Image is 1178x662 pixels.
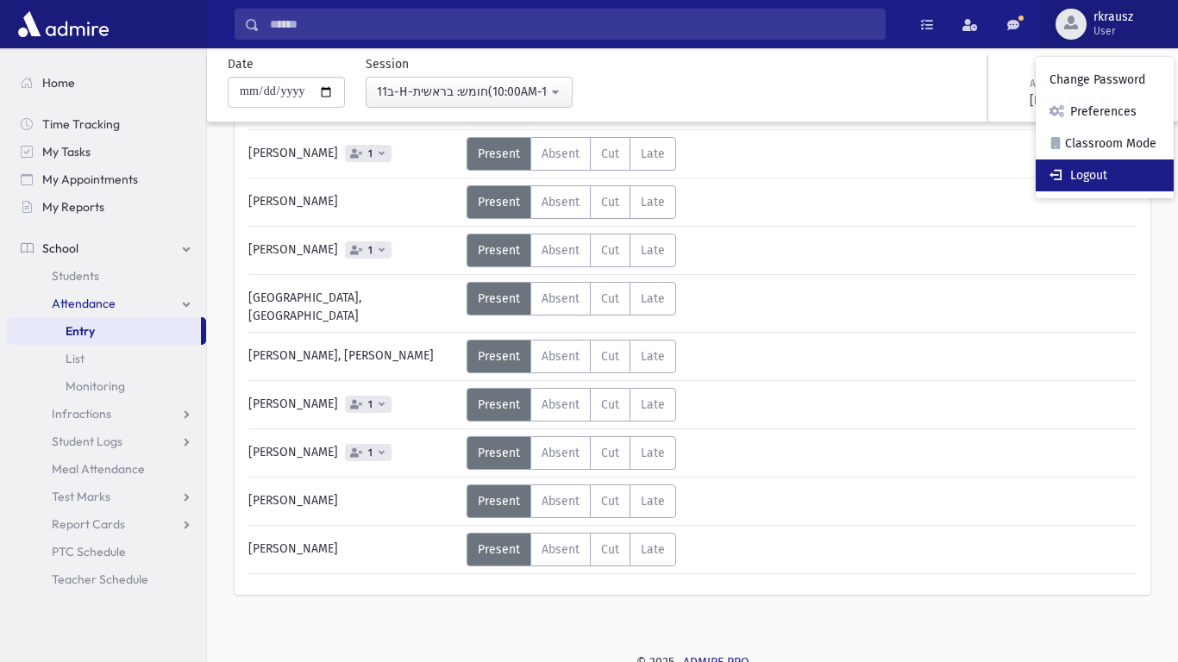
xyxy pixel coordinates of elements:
[7,372,206,400] a: Monitoring
[601,243,619,258] span: Cut
[7,290,206,317] a: Attendance
[52,544,126,559] span: PTC Schedule
[7,400,206,428] a: Infractions
[478,542,520,557] span: Present
[42,172,138,187] span: My Appointments
[478,397,520,412] span: Present
[542,243,580,258] span: Absent
[542,195,580,209] span: Absent
[641,195,665,209] span: Late
[240,533,467,566] div: [PERSON_NAME]
[478,349,520,364] span: Present
[52,434,122,449] span: Student Logs
[467,137,676,171] div: AttTypes
[467,533,676,566] div: AttTypes
[601,494,619,509] span: Cut
[228,55,254,73] label: Date
[7,193,206,221] a: My Reports
[7,110,206,138] a: Time Tracking
[7,234,206,262] a: School
[260,9,885,40] input: Search
[467,185,676,219] div: AttTypes
[240,388,467,422] div: [PERSON_NAME]
[42,199,104,215] span: My Reports
[641,243,665,258] span: Late
[542,446,580,460] span: Absent
[240,234,467,267] div: [PERSON_NAME]
[42,75,75,91] span: Home
[42,144,91,159] span: My Tasks
[377,83,548,101] div: 11ב-H-חומש: בראשית(10:00AM-10:40AM)
[52,268,99,284] span: Students
[7,510,206,538] a: Report Cards
[52,516,125,532] span: Report Cards
[478,243,520,258] span: Present
[601,446,619,460] span: Cut
[7,165,206,193] a: My Appointments
[366,77,573,108] button: 11ב-H-חומש: בראשית(10:00AM-10:40AM)
[641,397,665,412] span: Late
[542,542,580,557] span: Absent
[601,147,619,161] span: Cut
[641,349,665,364] span: Late
[478,291,520,306] span: Present
[52,489,110,504] span: Test Marks
[467,484,676,518] div: AttTypes
[601,397,619,412] span: Cut
[240,484,467,518] div: [PERSON_NAME]
[7,138,206,165] a: My Tasks
[601,195,619,209] span: Cut
[66,351,85,366] span: List
[52,461,145,477] span: Meal Attendance
[542,494,580,509] span: Absent
[1030,76,1154,91] div: Attendance Taken
[365,148,376,159] span: 1
[467,282,676,315] div: AttTypes
[542,397,580,412] span: Absent
[66,323,95,339] span: Entry
[1036,128,1174,159] a: Classroom Mode
[478,147,520,161] span: Present
[66,378,125,394] span: Monitoring
[478,195,520,209] span: Present
[240,185,467,219] div: [PERSON_NAME]
[641,147,665,161] span: Late
[52,296,116,311] span: Attendance
[641,291,665,306] span: Late
[601,291,619,306] span: Cut
[365,399,376,410] span: 1
[7,262,206,290] a: Students
[1036,159,1174,191] a: Logout
[240,436,467,470] div: [PERSON_NAME]
[42,240,78,256] span: School
[7,345,206,372] a: List
[1030,91,1154,109] div: [DATE] 10:05 AM
[542,349,580,364] span: Absent
[7,69,206,97] a: Home
[14,7,113,41] img: AdmirePro
[478,446,520,460] span: Present
[42,116,120,132] span: Time Tracking
[641,542,665,557] span: Late
[641,494,665,509] span: Late
[7,317,201,345] a: Entry
[7,455,206,483] a: Meal Attendance
[7,428,206,455] a: Student Logs
[641,446,665,460] span: Late
[467,436,676,470] div: AttTypes
[467,388,676,422] div: AttTypes
[1093,24,1133,38] span: User
[365,245,376,256] span: 1
[1093,10,1133,24] span: rkrausz
[365,447,376,459] span: 1
[601,542,619,557] span: Cut
[1036,96,1174,128] a: Preferences
[240,282,467,325] div: [GEOGRAPHIC_DATA], [GEOGRAPHIC_DATA]
[467,234,676,267] div: AttTypes
[542,147,580,161] span: Absent
[601,349,619,364] span: Cut
[240,137,467,171] div: [PERSON_NAME]
[1036,64,1174,96] a: Change Password
[7,483,206,510] a: Test Marks
[478,494,520,509] span: Present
